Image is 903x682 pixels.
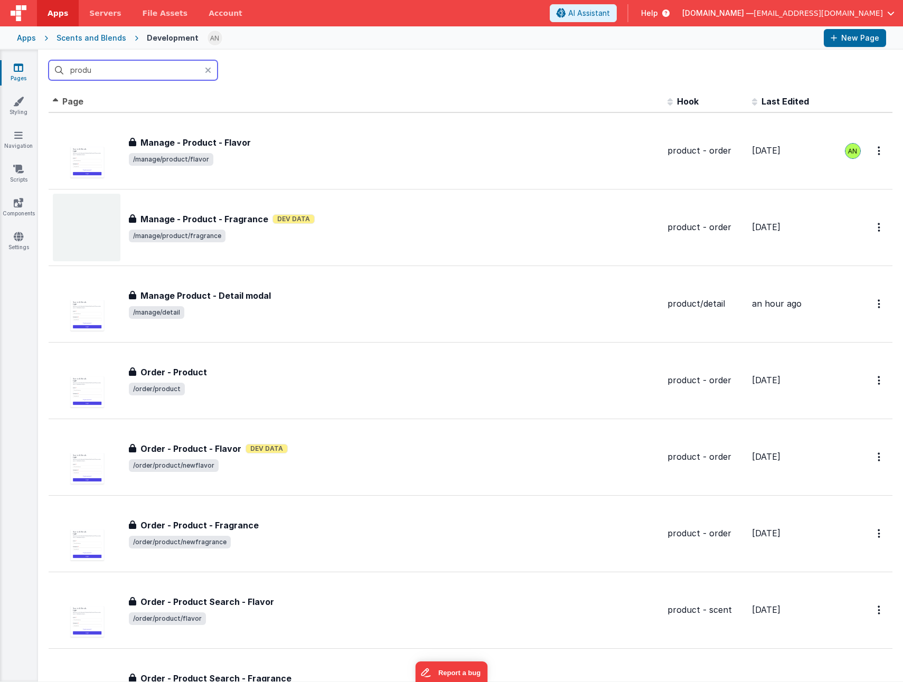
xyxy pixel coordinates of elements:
span: [DATE] [752,528,780,538]
span: Dev Data [272,214,315,224]
span: /order/product/newfragrance [129,536,231,548]
button: Options [871,370,888,391]
span: File Assets [143,8,188,18]
div: product/detail [667,298,744,310]
span: Hook [677,96,699,107]
button: Options [871,446,888,468]
div: Development [147,33,199,43]
span: AI Assistant [568,8,610,18]
h3: Order - Product - Flavor [140,442,241,455]
h3: Manage - Product - Flavor [140,136,251,149]
button: [DOMAIN_NAME] — [EMAIL_ADDRESS][DOMAIN_NAME] [682,8,895,18]
button: New Page [824,29,886,47]
h3: Order - Product - Fragrance [140,519,259,532]
h3: Order - Product Search - Flavor [140,595,274,608]
div: product - order [667,221,744,233]
div: product - order [667,374,744,386]
span: [DATE] [752,375,780,385]
span: Last Edited [761,96,809,107]
span: [DOMAIN_NAME] — [682,8,754,18]
button: AI Assistant [550,4,617,22]
span: /manage/product/fragrance [129,230,225,242]
span: /manage/product/flavor [129,153,213,166]
span: [DATE] [752,451,780,462]
div: product - scent [667,604,744,616]
span: /manage/detail [129,306,184,319]
input: Search pages, id's ... [49,60,218,80]
button: Options [871,523,888,544]
div: product - order [667,145,744,157]
span: an hour ago [752,298,802,309]
span: Page [62,96,83,107]
div: Apps [17,33,36,43]
span: Servers [89,8,121,18]
span: /order/product/newflavor [129,459,219,472]
span: /order/product/flavor [129,612,206,625]
button: Options [871,140,888,162]
button: Options [871,216,888,238]
img: 1ed2b4006576416bae4b007ab5b07290 [845,144,860,158]
button: Options [871,599,888,621]
span: [DATE] [752,604,780,615]
button: Options [871,293,888,315]
span: [EMAIL_ADDRESS][DOMAIN_NAME] [754,8,883,18]
span: /order/product [129,383,185,395]
span: Dev Data [246,444,288,453]
span: Apps [48,8,68,18]
h3: Manage - Product - Fragrance [140,213,268,225]
img: 1ed2b4006576416bae4b007ab5b07290 [208,31,222,45]
h3: Order - Product [140,366,207,378]
span: Help [641,8,658,18]
span: [DATE] [752,222,780,232]
h3: Manage Product - Detail modal [140,289,271,302]
div: Scents and Blends [57,33,126,43]
span: [DATE] [752,145,780,156]
div: product - order [667,451,744,463]
div: product - order [667,527,744,539]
